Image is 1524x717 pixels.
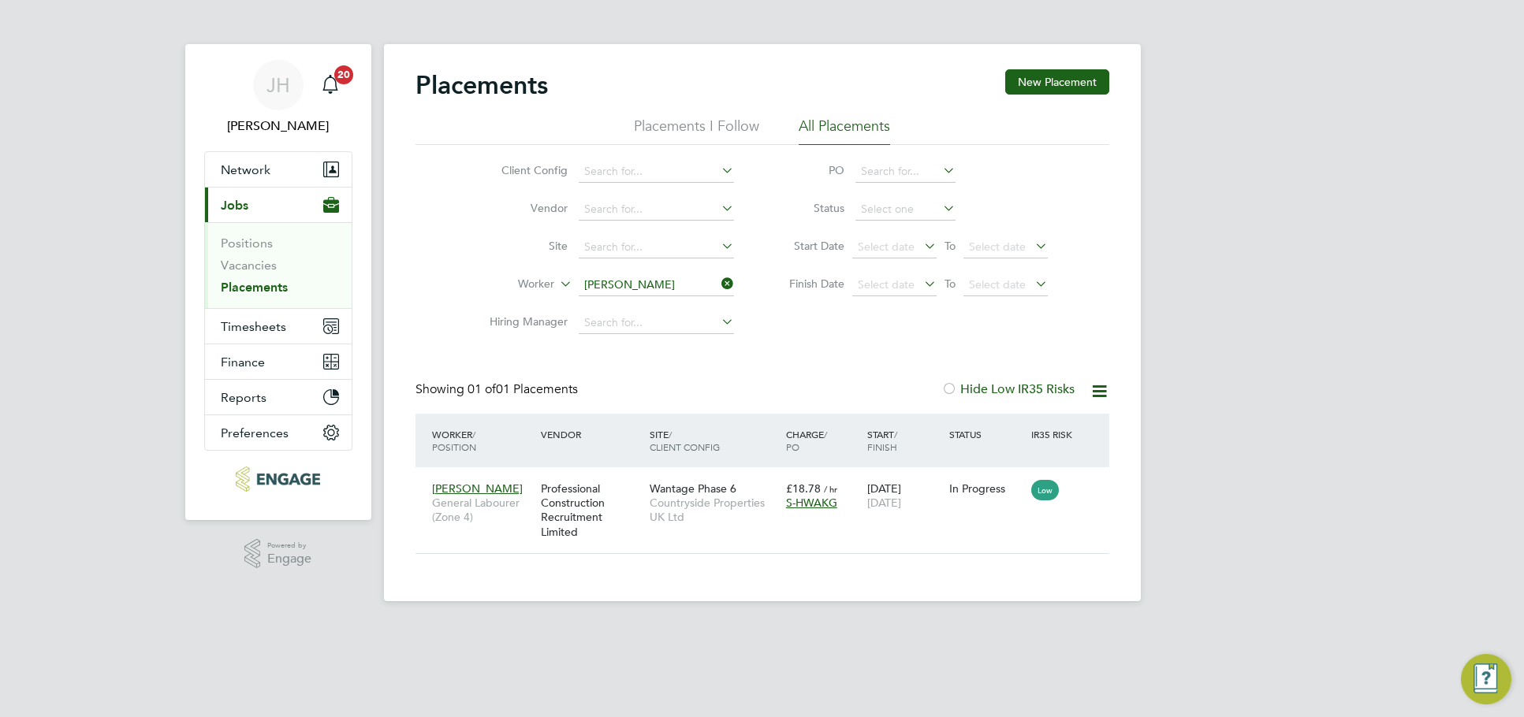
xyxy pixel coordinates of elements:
label: Status [773,201,844,215]
a: [PERSON_NAME]General Labourer (Zone 4)Professional Construction Recruitment LimitedWantage Phase ... [428,473,1109,486]
input: Search for... [579,199,734,221]
span: To [940,236,960,256]
div: Jobs [205,222,352,308]
input: Search for... [855,161,956,183]
button: New Placement [1005,69,1109,95]
label: PO [773,163,844,177]
a: Vacancies [221,258,277,273]
span: Jobs [221,198,248,213]
span: 01 of [468,381,496,397]
span: Countryside Properties UK Ltd [650,496,778,524]
div: Worker [428,420,537,461]
button: Timesheets [205,309,352,344]
span: Engage [267,552,311,566]
label: Hide Low IR35 Risks [941,381,1075,397]
div: IR35 Risk [1027,420,1082,448]
div: Start [863,420,945,461]
input: Search for... [579,236,734,258]
span: [PERSON_NAME] [432,481,523,496]
span: JH [266,75,290,95]
div: Professional Construction Recruitment Limited [537,474,646,547]
a: 20 [315,60,346,110]
span: 20 [334,65,353,84]
div: [DATE] [863,474,945,518]
span: Low [1031,480,1059,500]
a: Positions [221,236,273,251]
input: Select one [855,199,956,221]
span: [DATE] [867,496,901,510]
label: Finish Date [773,277,844,291]
a: Powered byEngage [244,539,311,569]
button: Finance [205,344,352,379]
nav: Main navigation [185,44,371,520]
span: Select date [858,277,915,292]
span: / hr [824,483,837,495]
span: Finance [221,355,265,370]
div: Site [646,420,782,461]
span: Reports [221,390,266,405]
span: Network [221,162,270,177]
label: Worker [464,277,554,292]
input: Search for... [579,161,734,183]
span: Powered by [267,539,311,552]
input: Search for... [579,312,734,334]
div: Status [945,420,1027,448]
li: All Placements [799,117,890,145]
div: Vendor [537,420,646,448]
span: Jess Hogan [204,117,352,136]
span: S-HWAKG [786,496,837,510]
span: / Client Config [650,428,720,453]
span: / PO [786,428,827,453]
span: £18.78 [786,481,821,496]
label: Vendor [477,201,568,215]
div: Charge [782,420,864,461]
span: Wantage Phase 6 [650,481,736,496]
label: Site [477,239,568,253]
label: Client Config [477,163,568,177]
button: Network [205,152,352,187]
a: JH[PERSON_NAME] [204,60,352,136]
label: Start Date [773,239,844,253]
span: Preferences [221,425,289,440]
div: In Progress [949,481,1023,496]
button: Engage Resource Center [1461,654,1511,704]
span: General Labourer (Zone 4) [432,496,533,524]
div: Showing [415,381,581,398]
a: Go to home page [204,466,352,492]
button: Jobs [205,188,352,222]
a: Placements [221,280,288,295]
span: Timesheets [221,319,286,334]
span: / Position [432,428,476,453]
span: Select date [969,240,1026,254]
li: Placements I Follow [634,117,759,145]
h2: Placements [415,69,548,101]
img: pcrnet-logo-retina.png [236,466,320,492]
input: Search for... [579,274,734,296]
span: To [940,273,960,294]
span: Select date [858,240,915,254]
label: Hiring Manager [477,314,568,329]
span: / Finish [867,428,897,453]
span: Select date [969,277,1026,292]
button: Reports [205,380,352,414]
button: Preferences [205,415,352,450]
span: 01 Placements [468,381,578,397]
